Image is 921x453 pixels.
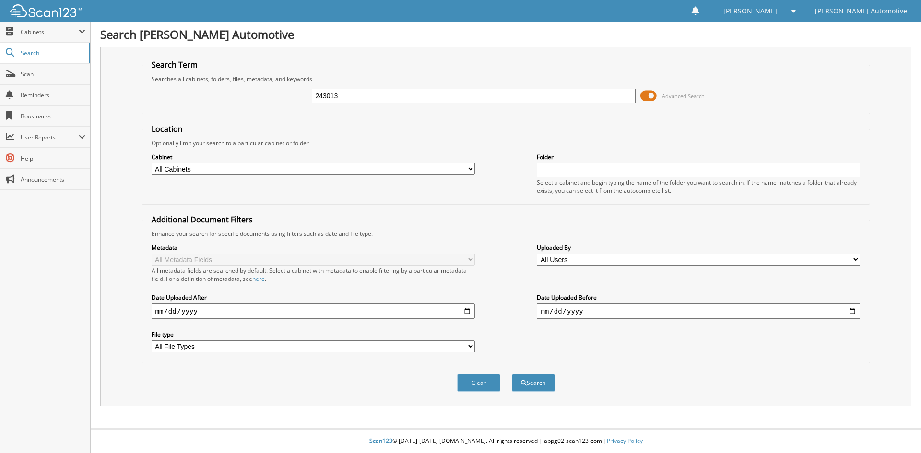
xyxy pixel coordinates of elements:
[21,175,85,184] span: Announcements
[537,153,860,161] label: Folder
[537,178,860,195] div: Select a cabinet and begin typing the name of the folder you want to search in. If the name match...
[457,374,500,392] button: Clear
[512,374,555,392] button: Search
[147,124,188,134] legend: Location
[147,230,865,238] div: Enhance your search for specific documents using filters such as date and file type.
[152,293,475,302] label: Date Uploaded After
[21,154,85,163] span: Help
[152,153,475,161] label: Cabinet
[147,75,865,83] div: Searches all cabinets, folders, files, metadata, and keywords
[147,214,258,225] legend: Additional Document Filters
[147,139,865,147] div: Optionally limit your search to a particular cabinet or folder
[723,8,777,14] span: [PERSON_NAME]
[21,133,79,141] span: User Reports
[152,303,475,319] input: start
[147,59,202,70] legend: Search Term
[252,275,265,283] a: here
[21,49,84,57] span: Search
[152,330,475,338] label: File type
[537,293,860,302] label: Date Uploaded Before
[91,430,921,453] div: © [DATE]-[DATE] [DOMAIN_NAME]. All rights reserved | appg02-scan123-com |
[873,407,921,453] iframe: Chat Widget
[815,8,907,14] span: [PERSON_NAME] Automotive
[100,26,911,42] h1: Search [PERSON_NAME] Automotive
[21,70,85,78] span: Scan
[607,437,643,445] a: Privacy Policy
[537,244,860,252] label: Uploaded By
[662,93,705,100] span: Advanced Search
[21,91,85,99] span: Reminders
[369,437,392,445] span: Scan123
[537,303,860,319] input: end
[21,112,85,120] span: Bookmarks
[10,4,82,17] img: scan123-logo-white.svg
[152,244,475,252] label: Metadata
[21,28,79,36] span: Cabinets
[152,267,475,283] div: All metadata fields are searched by default. Select a cabinet with metadata to enable filtering b...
